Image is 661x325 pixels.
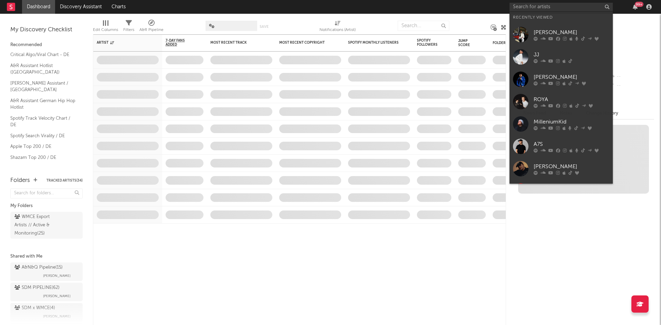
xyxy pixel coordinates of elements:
[10,41,83,49] div: Recommended
[10,262,83,281] a: A&N&Q Pipeline(15)[PERSON_NAME]
[279,41,331,45] div: Most Recent Copyright
[93,26,118,34] div: Edit Columns
[398,21,449,31] input: Search...
[510,113,613,135] a: MilleniumKid
[510,135,613,158] a: A7S
[510,180,613,202] a: C & C Music Factory
[608,72,654,81] div: --
[10,132,76,140] a: Spotify Search Virality / DE
[10,143,76,150] a: Apple Top 200 / DE
[14,263,63,272] div: A&N&Q Pipeline ( 15 )
[123,17,134,37] div: Filters
[43,312,71,321] span: [PERSON_NAME]
[534,118,609,126] div: MilleniumKid
[348,41,400,45] div: Spotify Monthly Listeners
[510,23,613,46] a: [PERSON_NAME]
[10,176,30,185] div: Folders
[10,97,76,111] a: A&R Assistant German Hip Hop Hotlist
[510,90,613,113] a: ROYA
[10,79,76,94] a: [PERSON_NAME] Assistant / [GEOGRAPHIC_DATA]
[510,68,613,90] a: [PERSON_NAME]
[123,26,134,34] div: Filters
[166,39,193,47] span: 7-Day Fans Added
[608,81,654,90] div: --
[319,17,356,37] div: Notifications (Artist)
[10,26,83,34] div: My Discovery Checklist
[14,213,63,238] div: WMCE Export Artists // Active & Monitoring ( 25 )
[493,41,544,45] div: Folders
[10,212,83,239] a: WMCE Export Artists // Active & Monitoring(25)
[14,304,55,312] div: SDM x WMCE ( 4 )
[97,41,148,45] div: Artist
[10,202,83,210] div: My Folders
[635,2,643,7] div: 99 +
[139,17,164,37] div: A&R Pipeline
[10,283,83,301] a: SDM PIPELINE(62)[PERSON_NAME]
[510,3,613,11] input: Search for artists
[534,140,609,148] div: A7S
[10,154,76,161] a: Shazam Top 200 / DE
[534,162,609,171] div: [PERSON_NAME]
[513,13,609,22] div: Recently Viewed
[43,272,71,280] span: [PERSON_NAME]
[46,179,83,182] button: Tracked Artists(34)
[510,46,613,68] a: JJ
[93,17,118,37] div: Edit Columns
[260,25,269,29] button: Save
[633,4,638,10] button: 99+
[10,188,83,198] input: Search for folders...
[210,41,262,45] div: Most Recent Track
[10,252,83,261] div: Shared with Me
[417,39,441,47] div: Spotify Followers
[139,26,164,34] div: A&R Pipeline
[534,95,609,104] div: ROYA
[10,51,76,58] a: Critical Algo/Viral Chart - DE
[10,62,76,76] a: A&R Assistant Hotlist ([GEOGRAPHIC_DATA])
[534,28,609,36] div: [PERSON_NAME]
[10,303,83,322] a: SDM x WMCE(4)[PERSON_NAME]
[43,292,71,300] span: [PERSON_NAME]
[14,284,60,292] div: SDM PIPELINE ( 62 )
[319,26,356,34] div: Notifications (Artist)
[458,39,475,47] div: Jump Score
[10,115,76,129] a: Spotify Track Velocity Chart / DE
[510,158,613,180] a: [PERSON_NAME]
[534,51,609,59] div: JJ
[534,73,609,81] div: [PERSON_NAME]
